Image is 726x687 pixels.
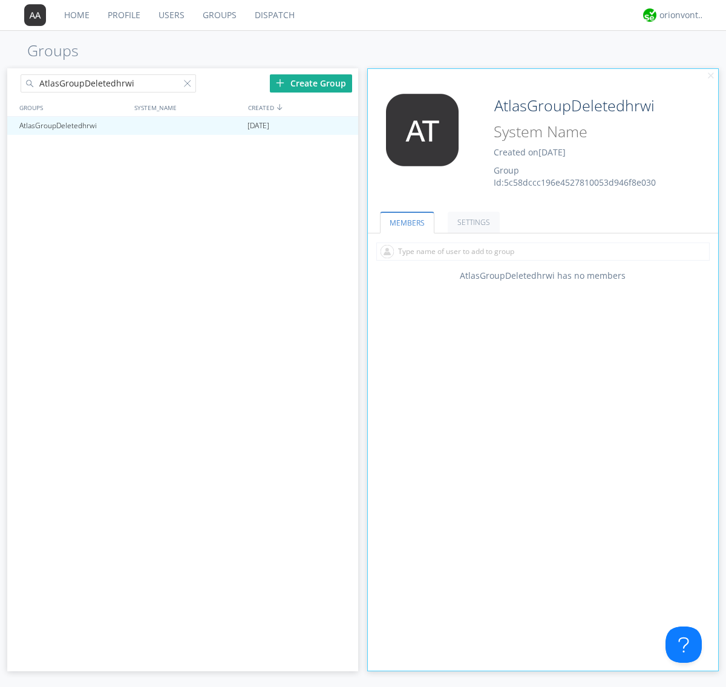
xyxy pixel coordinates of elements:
div: Create Group [270,74,352,93]
img: 373638.png [377,94,468,166]
div: orionvontas+atlas+automation+org2 [659,9,705,21]
div: AtlasGroupDeletedhrwi [16,117,129,135]
img: 373638.png [24,4,46,26]
div: GROUPS [16,99,128,116]
div: CREATED [245,99,359,116]
span: [DATE] [538,146,566,158]
img: 29d36aed6fa347d5a1537e7736e6aa13 [643,8,656,22]
input: Type name of user to add to group [376,243,710,261]
iframe: Toggle Customer Support [665,627,702,663]
input: Search groups [21,74,196,93]
input: System Name [489,120,685,143]
img: plus.svg [276,79,284,87]
a: SETTINGS [448,212,500,233]
input: Group Name [489,94,685,118]
span: Group Id: 5c58dccc196e4527810053d946f8e030 [494,164,656,188]
a: MEMBERS [380,212,434,233]
div: SYSTEM_NAME [131,99,245,116]
span: Created on [494,146,566,158]
div: AtlasGroupDeletedhrwi has no members [368,270,719,282]
img: cancel.svg [707,72,715,80]
a: AtlasGroupDeletedhrwi[DATE] [7,117,358,135]
span: [DATE] [247,117,269,135]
